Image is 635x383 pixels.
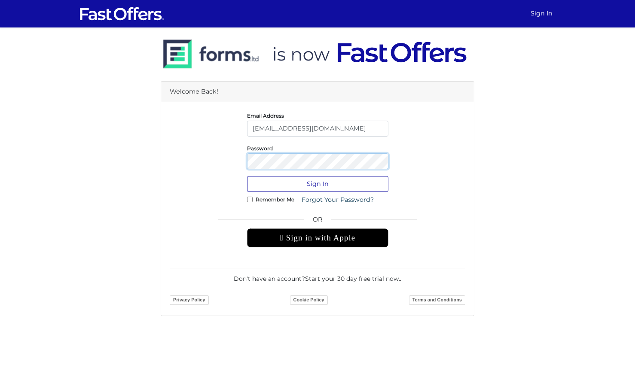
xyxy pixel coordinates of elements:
span: OR [247,215,388,228]
label: Password [247,147,273,149]
a: Terms and Conditions [409,295,465,305]
a: Sign In [527,5,556,22]
button: Sign In [247,176,388,192]
div: Sign in with Apple [247,228,388,247]
a: Cookie Policy [290,295,328,305]
input: E-Mail [247,121,388,137]
div: Don't have an account? . [170,268,465,283]
a: Forgot Your Password? [296,192,379,208]
a: Privacy Policy [170,295,209,305]
a: Start your 30 day free trial now. [305,275,400,283]
label: Remember Me [256,198,294,201]
div: Welcome Back! [161,82,474,102]
label: Email Address [247,115,284,117]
